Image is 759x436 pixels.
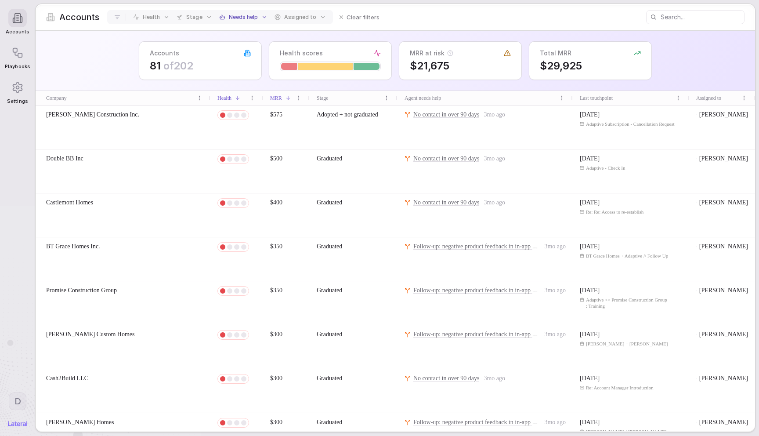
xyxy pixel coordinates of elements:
[270,331,282,338] span: $300
[46,154,83,163] span: Double BB Inc
[580,242,600,251] span: [DATE]
[580,110,600,119] span: [DATE]
[317,375,342,381] span: Graduated
[410,59,511,73] span: $21,675
[270,419,282,425] span: $300
[5,4,30,39] a: Accounts
[413,199,479,206] span: No contact in over 90 days
[347,13,379,22] span: Clear filters
[46,242,100,251] span: BT Grace Homes Inc.
[410,49,453,58] div: MRR at risk
[270,243,282,250] span: $350
[586,209,643,215] span: Re: Re: Access to re-establish
[699,242,748,251] span: [PERSON_NAME]
[413,111,479,118] span: No contact in over 90 days
[484,110,505,119] span: 3mo ago
[317,243,342,250] span: Graduated
[580,154,600,163] span: [DATE]
[6,29,29,35] span: Accounts
[413,287,557,294] span: Follow-up: negative product feedback in in-app comments
[46,330,134,339] span: [PERSON_NAME] Custom Homes
[413,242,540,251] a: Follow-up: negative product feedback in in-app comments
[580,330,600,339] span: [DATE]
[8,421,27,426] img: Lateral
[150,59,251,73] span: 81
[484,374,505,383] span: 3mo ago
[46,198,93,207] span: Castlemont Homes
[413,330,540,339] a: Follow-up: negative product feedback in in-app comments
[696,94,721,102] span: Assigned to
[317,287,342,294] span: Graduated
[14,396,21,407] span: D
[544,286,566,295] span: 3mo ago
[580,374,600,383] span: [DATE]
[270,155,282,162] span: $500
[586,121,675,127] span: Adaptive Subscription - Cancellation Request
[413,286,540,295] a: Follow-up: negative product feedback in in-app comments
[413,198,479,207] a: No contact in over 90 days
[317,199,342,206] span: Graduated
[699,330,748,339] span: [PERSON_NAME]
[270,375,282,381] span: $300
[46,374,88,383] span: Cash2Build LLC
[270,199,282,206] span: $400
[580,94,613,102] span: Last touchpoint
[544,330,566,339] span: 3mo ago
[317,94,329,102] span: Stage
[580,286,600,295] span: [DATE]
[586,253,668,259] span: BT Grace Homes + Adaptive // Follow Up
[5,64,30,69] span: Playbooks
[699,418,748,427] span: [PERSON_NAME]
[413,154,479,163] a: No contact in over 90 days
[580,418,600,427] span: [DATE]
[5,74,30,109] a: Settings
[413,110,479,119] a: No contact in over 90 days
[46,110,139,119] span: [PERSON_NAME] Construction Inc.
[317,155,342,162] span: Graduated
[317,331,342,338] span: Graduated
[699,286,748,295] span: [PERSON_NAME]
[540,59,641,73] span: $29,925
[413,374,479,383] a: No contact in over 90 days
[699,110,748,119] span: [PERSON_NAME]
[405,94,441,102] span: Agent needs help
[229,14,258,21] span: Needs help
[143,14,160,21] span: Health
[217,94,231,102] span: Health
[317,419,342,425] span: Graduated
[586,385,654,391] span: Re: Account Manager Introduction
[699,154,748,163] span: [PERSON_NAME]
[544,242,566,251] span: 3mo ago
[270,287,282,294] span: $350
[413,331,557,338] span: Follow-up: negative product feedback in in-app comments
[46,286,117,295] span: Promise Construction Group
[270,111,282,118] span: $575
[7,98,28,104] span: Settings
[586,165,625,171] span: Adaptive - Check In
[586,297,682,309] span: Adaptive <> Promise Construction Group​ : Training
[586,341,668,347] span: [PERSON_NAME] + [PERSON_NAME]
[46,94,67,102] span: Company
[284,14,316,21] span: Assigned to
[413,243,557,250] span: Follow-up: negative product feedback in in-app comments
[699,198,748,207] span: [PERSON_NAME]
[484,198,505,207] span: 3mo ago
[5,39,30,74] a: Playbooks
[699,374,748,383] span: [PERSON_NAME]
[580,198,600,207] span: [DATE]
[413,375,479,381] span: No contact in over 90 days
[186,14,202,21] span: Stage
[661,11,744,23] input: Search...
[59,11,99,23] span: Accounts
[484,154,505,163] span: 3mo ago
[335,11,384,23] button: Clear filters
[46,418,114,427] span: [PERSON_NAME] Homes
[317,111,378,118] span: Adopted + not graduated
[413,419,557,425] span: Follow-up: negative product feedback in in-app comments
[150,49,179,58] span: Accounts
[544,418,566,427] span: 3mo ago
[163,59,193,72] span: of 202
[540,49,571,58] span: Total MRR
[413,418,540,427] a: Follow-up: negative product feedback in in-app comments
[413,155,479,162] span: No contact in over 90 days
